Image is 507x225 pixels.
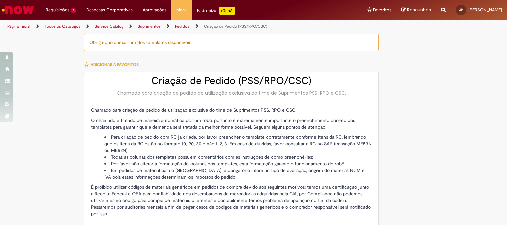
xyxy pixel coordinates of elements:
a: Rascunhos [401,7,431,13]
a: Service Catalog [95,24,123,29]
span: Despesas Corporativas [86,7,133,13]
img: ServiceNow [1,3,35,17]
p: +GenAi [219,7,235,15]
p: O chamado é tratado de maneira automática por um robô, portanto é extremamente importante o preen... [91,117,372,130]
li: Em pedidos de material para o [GEOGRAPHIC_DATA], é obrigatório informar: tipo de avaliação, orige... [104,167,372,180]
h2: Criação de Pedido (PSS/RPO/CSC) [91,75,372,86]
span: 4 [71,8,76,13]
p: Chamado para criação de pedido de utilização exclusiva do time de Suprimentos PSS, RPO e CSC. [91,107,372,114]
a: Todos os Catálogos [45,24,80,29]
span: Aprovações [143,7,166,13]
span: Adicionar a Favoritos [91,62,139,67]
li: Para criação de pedido com RC já criada, por favor preencher o template corretamente conforme ite... [104,134,372,154]
span: More [176,7,187,13]
span: [PERSON_NAME] [468,7,502,13]
p: É proibido utilizar códigos de materiais genéricos em pedidos de compra devido aos seguintes moti... [91,184,372,217]
li: Por favor não alterar a formatação de colunas dos templates, esta formatação garante o funcioname... [104,160,372,167]
li: Todas as colunas dos templates possuem comentários com as instruções de como preenchê-las; [104,154,372,160]
span: Requisições [46,7,69,13]
div: Obrigatório anexar um dos templates disponíveis. [84,34,379,51]
div: Chamado para criação de pedido de utilização exclusiva do time de Suprimentos PSS, RPO e CSC. [91,90,372,96]
span: JP [459,8,463,12]
span: Favoritos [373,7,391,13]
a: Página inicial [7,24,30,29]
a: Suprimentos [138,24,161,29]
div: Padroniza [197,7,235,15]
button: Adicionar a Favoritos [84,58,142,72]
a: Criação de Pedido (PSS/RPO/CSC) [204,24,267,29]
ul: Trilhas de página [5,20,333,33]
span: Rascunhos [407,7,431,13]
a: Pedidos [175,24,189,29]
